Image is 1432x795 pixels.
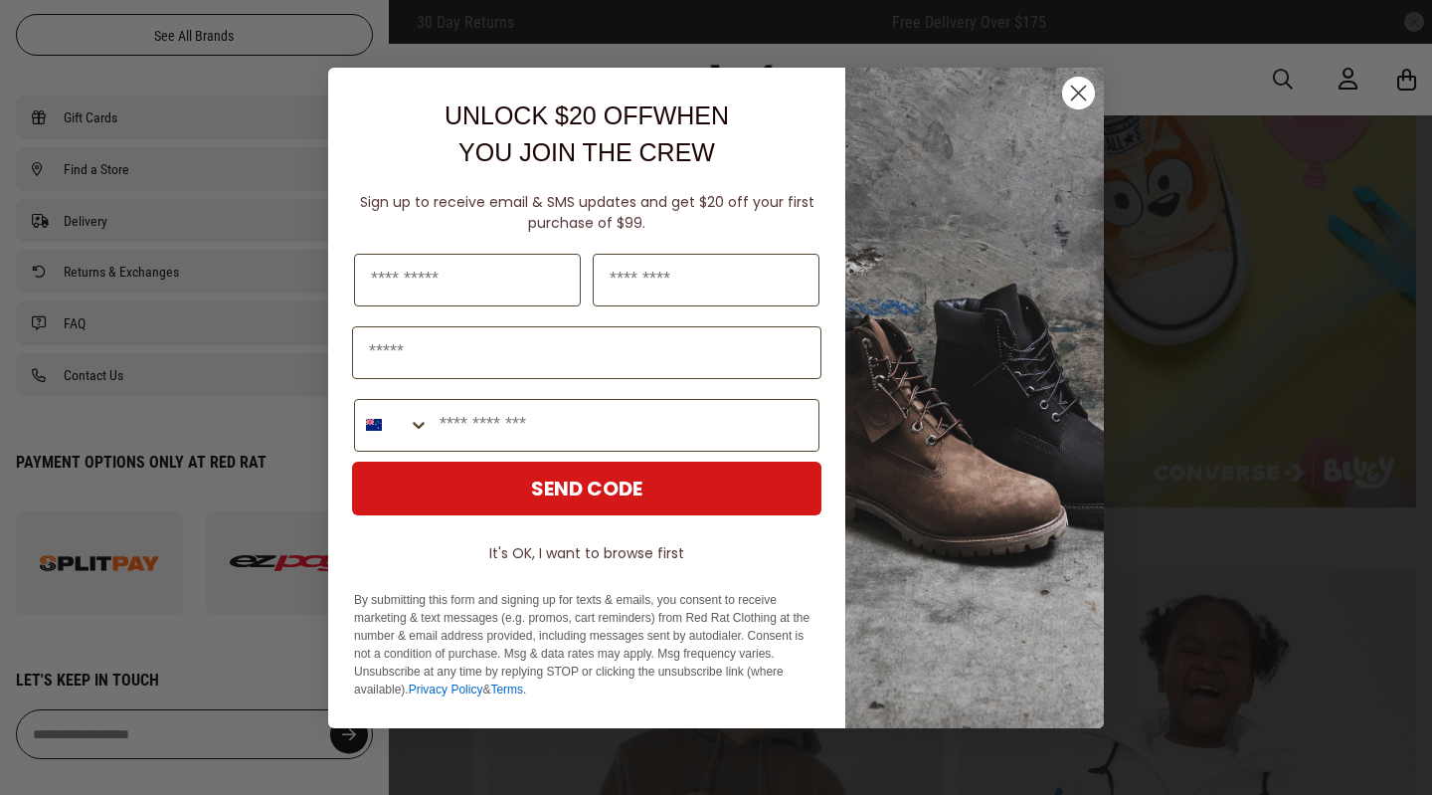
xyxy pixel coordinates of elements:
input: Email [352,326,821,379]
a: Privacy Policy [409,683,483,696]
button: It's OK, I want to browse first [352,535,821,571]
button: SEND CODE [352,462,821,515]
span: UNLOCK $20 OFF [445,101,653,129]
button: Close dialog [1061,76,1096,110]
span: YOU JOIN THE CREW [458,138,715,166]
button: Open LiveChat chat widget [16,8,76,68]
p: By submitting this form and signing up for texts & emails, you consent to receive marketing & tex... [354,591,819,698]
span: WHEN [653,101,729,129]
a: Terms [490,683,523,696]
span: Sign up to receive email & SMS updates and get $20 off your first purchase of $99. [360,192,814,233]
img: f7662613-148e-4c88-9575-6c6b5b55a647.jpeg [845,68,1104,728]
input: First Name [354,254,581,306]
img: New Zealand [366,417,382,433]
button: Search Countries [355,400,430,451]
